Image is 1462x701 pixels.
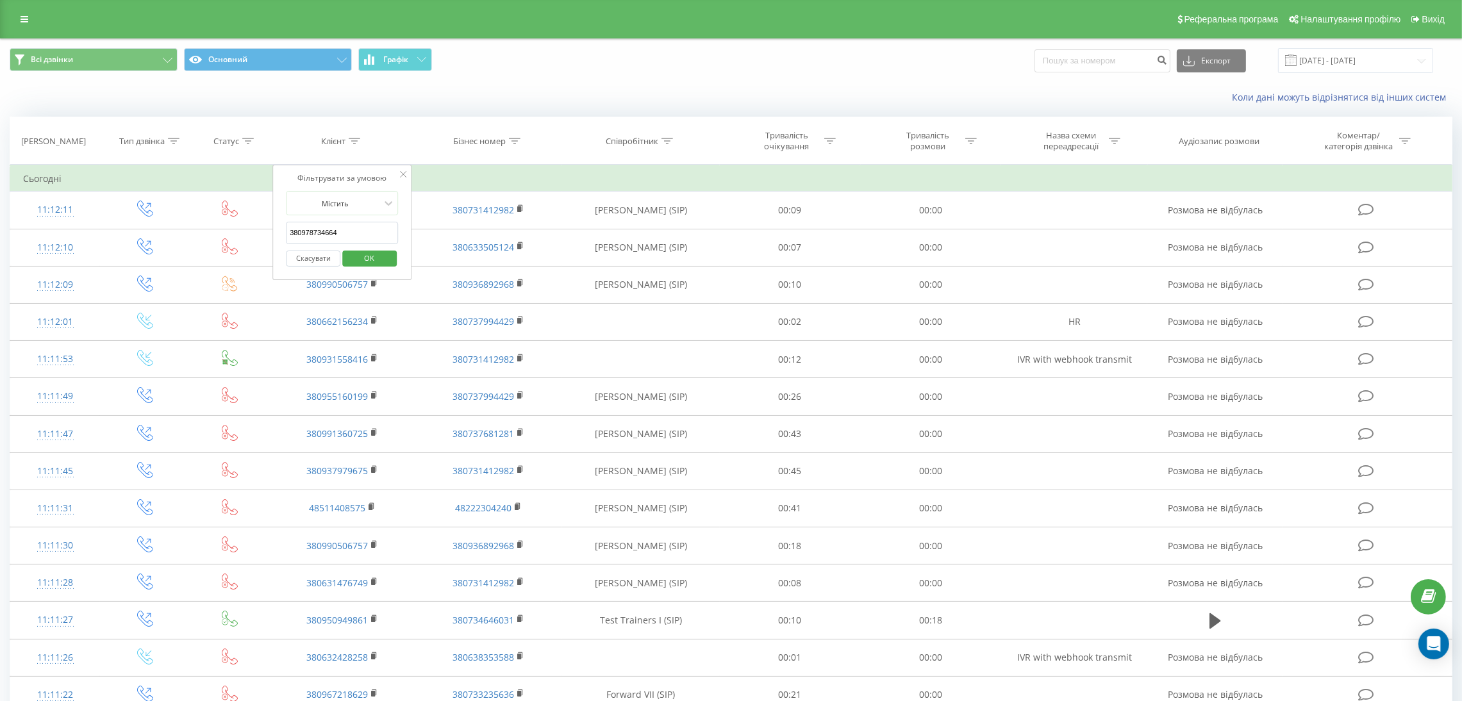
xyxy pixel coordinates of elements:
td: 00:18 [860,602,1001,639]
span: Розмова не відбулась [1168,465,1263,477]
span: OK [351,248,387,268]
td: HR [1001,303,1147,340]
div: Open Intercom Messenger [1418,629,1449,659]
div: Коментар/категорія дзвінка [1321,130,1396,152]
div: Тривалість очікування [752,130,821,152]
span: Розмова не відбулась [1168,278,1263,290]
button: Графік [358,48,432,71]
a: 380955160199 [306,390,368,402]
button: Основний [184,48,352,71]
td: IVR with webhook transmit [1001,639,1147,676]
div: Назва схеми переадресації [1037,130,1106,152]
a: 380931558416 [306,353,368,365]
div: Тип дзвінка [119,136,165,147]
a: 380936892968 [453,540,514,552]
button: Скасувати [286,251,340,267]
td: 00:12 [720,341,861,378]
div: 11:11:30 [23,533,87,558]
td: 00:43 [720,415,861,452]
a: Коли дані можуть відрізнятися вiд інших систем [1232,91,1452,103]
td: 00:26 [720,378,861,415]
span: Розмова не відбулась [1168,204,1263,216]
span: Розмова не відбулась [1168,577,1263,589]
div: 11:11:45 [23,459,87,484]
div: Співробітник [606,136,658,147]
a: 380731412982 [453,465,514,477]
span: Розмова не відбулась [1168,241,1263,253]
div: 11:11:53 [23,347,87,372]
td: 00:01 [720,639,861,676]
a: 380950949861 [306,614,368,626]
td: 00:09 [720,192,861,229]
td: 00:07 [720,229,861,266]
a: 380737994429 [453,315,514,327]
td: 00:00 [860,303,1001,340]
a: 380990506757 [306,278,368,290]
td: 00:18 [720,527,861,565]
div: Клієнт [321,136,345,147]
div: 11:11:28 [23,570,87,595]
a: 380990506757 [306,540,368,552]
span: Розмова не відбулась [1168,688,1263,700]
a: 380733235636 [453,688,514,700]
div: [PERSON_NAME] [21,136,86,147]
div: 11:12:09 [23,272,87,297]
td: [PERSON_NAME] (SIP) [562,415,720,452]
div: Статус [213,136,239,147]
td: 00:00 [860,565,1001,602]
div: 11:11:27 [23,607,87,632]
a: 380633505124 [453,241,514,253]
span: Розмова не відбулась [1168,540,1263,552]
td: IVR with webhook transmit [1001,341,1147,378]
td: [PERSON_NAME] (SIP) [562,452,720,490]
div: 11:11:26 [23,645,87,670]
span: Розмова не відбулась [1168,353,1263,365]
a: 380737681281 [453,427,514,440]
td: Test Trainers I (SIP) [562,602,720,639]
span: Розмова не відбулась [1168,502,1263,514]
div: 11:12:01 [23,309,87,334]
td: 00:00 [860,639,1001,676]
td: [PERSON_NAME] (SIP) [562,565,720,602]
td: 00:00 [860,527,1001,565]
a: 48222304240 [455,502,511,514]
td: 00:00 [860,415,1001,452]
div: 11:11:31 [23,496,87,521]
div: Бізнес номер [453,136,506,147]
td: 00:08 [720,565,861,602]
input: Введіть значення [286,222,399,244]
td: [PERSON_NAME] (SIP) [562,266,720,303]
a: 380734646031 [453,614,514,626]
span: Графік [383,55,408,64]
div: 11:11:47 [23,422,87,447]
td: 00:00 [860,229,1001,266]
td: [PERSON_NAME] (SIP) [562,490,720,527]
td: 00:00 [860,266,1001,303]
td: 00:41 [720,490,861,527]
a: 380632428258 [306,651,368,663]
a: 380631476749 [306,577,368,589]
td: 00:02 [720,303,861,340]
div: Тривалість розмови [893,130,962,152]
td: Сьогодні [10,166,1452,192]
button: OK [342,251,397,267]
td: 00:00 [860,192,1001,229]
td: 00:00 [860,452,1001,490]
td: 00:00 [860,378,1001,415]
span: Розмова не відбулась [1168,427,1263,440]
a: 380731412982 [453,204,514,216]
a: 380937979675 [306,465,368,477]
a: 380737994429 [453,390,514,402]
td: [PERSON_NAME] (SIP) [562,192,720,229]
span: Налаштування профілю [1300,14,1400,24]
span: Всі дзвінки [31,54,73,65]
a: 48511408575 [309,502,365,514]
a: 380991360725 [306,427,368,440]
div: 11:12:11 [23,197,87,222]
a: 380731412982 [453,577,514,589]
div: 11:11:49 [23,384,87,409]
td: 00:10 [720,266,861,303]
span: Розмова не відбулась [1168,315,1263,327]
span: Розмова не відбулась [1168,651,1263,663]
a: 380731412982 [453,353,514,365]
